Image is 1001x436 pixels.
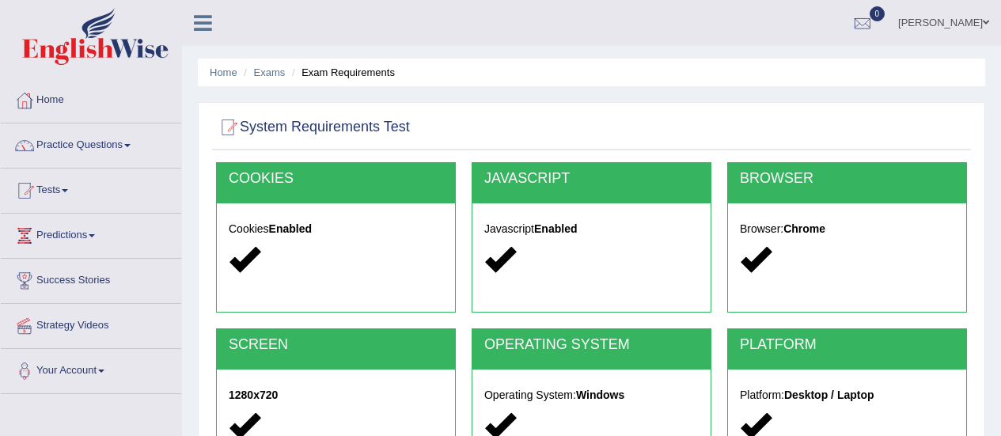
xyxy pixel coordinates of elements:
[210,66,237,78] a: Home
[740,389,954,401] h5: Platform:
[484,171,699,187] h2: JAVASCRIPT
[229,223,443,235] h5: Cookies
[1,123,181,163] a: Practice Questions
[740,171,954,187] h2: BROWSER
[1,259,181,298] a: Success Stories
[288,65,395,80] li: Exam Requirements
[1,78,181,118] a: Home
[740,223,954,235] h5: Browser:
[229,171,443,187] h2: COOKIES
[576,389,624,401] strong: Windows
[784,389,874,401] strong: Desktop / Laptop
[229,389,278,401] strong: 1280x720
[269,222,312,235] strong: Enabled
[216,116,410,139] h2: System Requirements Test
[229,337,443,353] h2: SCREEN
[870,6,885,21] span: 0
[484,223,699,235] h5: Javascript
[254,66,286,78] a: Exams
[783,222,825,235] strong: Chrome
[740,337,954,353] h2: PLATFORM
[1,214,181,253] a: Predictions
[484,389,699,401] h5: Operating System:
[1,169,181,208] a: Tests
[484,337,699,353] h2: OPERATING SYSTEM
[534,222,577,235] strong: Enabled
[1,304,181,343] a: Strategy Videos
[1,349,181,389] a: Your Account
